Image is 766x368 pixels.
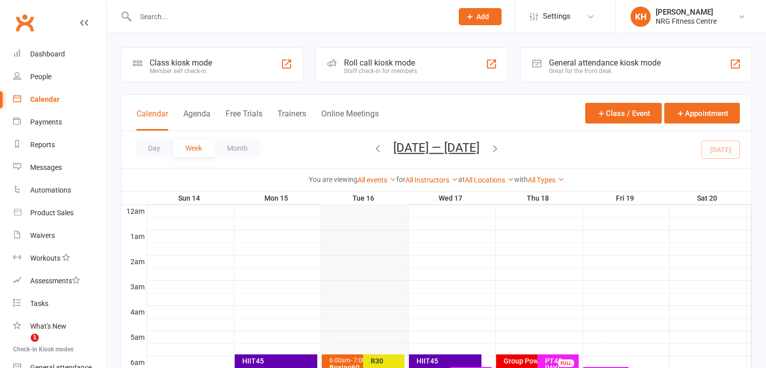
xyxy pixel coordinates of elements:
a: All events [358,176,396,184]
button: Free Trials [226,109,262,131]
a: All Locations [465,176,514,184]
div: Waivers [30,231,55,239]
a: Workouts [13,247,106,270]
th: 3am [121,280,147,293]
th: Sat 20 [669,192,747,205]
div: Calendar [30,95,59,103]
div: General attendance kiosk mode [549,58,661,68]
span: Add [476,13,489,21]
button: Add [459,8,502,25]
a: Tasks [13,292,106,315]
div: Staff check-in for members [344,68,417,75]
input: Search... [132,10,446,24]
div: Payments [30,118,62,126]
th: Mon 15 [234,192,321,205]
th: 1am [121,230,147,242]
strong: You are viewing [309,175,358,183]
button: Agenda [183,109,211,131]
a: Dashboard [13,43,106,66]
a: All Types [528,176,565,184]
th: 4am [121,305,147,318]
a: Messages [13,156,106,179]
div: 6:00am [329,357,392,364]
a: Assessments [13,270,106,292]
a: Waivers [13,224,106,247]
div: NRG Fitness Centre [656,17,717,26]
button: Online Meetings [321,109,379,131]
a: All Instructors [405,176,458,184]
button: Day [135,139,173,157]
a: People [13,66,106,88]
div: Reports [30,141,55,149]
div: HIIT45 [242,357,315,364]
div: Tasks [30,299,48,308]
span: Settings [543,5,571,28]
th: Sun 14 [147,192,234,205]
strong: at [458,175,465,183]
div: Great for the front desk [549,68,661,75]
button: [DATE] — [DATE] [393,141,479,155]
th: Fri 19 [582,192,669,205]
button: Appointment [664,103,740,124]
div: Member self check-in [150,68,212,75]
div: Roll call kiosk mode [344,58,417,68]
button: Week [173,139,215,157]
iframe: Intercom live chat [10,334,34,358]
div: People [30,73,51,81]
th: Wed 17 [408,192,495,205]
th: 12am [121,205,147,217]
a: Automations [13,179,106,202]
div: Dashboard [30,50,65,58]
button: Trainers [277,109,306,131]
span: 1 [31,334,39,342]
th: Tue 16 [321,192,408,205]
div: Class kiosk mode [150,58,212,68]
div: Workouts [30,254,60,262]
div: Messages [30,163,62,171]
a: What's New [13,315,106,338]
a: Calendar [13,88,106,111]
div: R30 [370,357,402,364]
button: Calendar [136,109,168,131]
a: Clubworx [12,10,37,35]
div: FULL [558,359,574,367]
div: Automations [30,186,71,194]
th: 5am [121,331,147,343]
div: What's New [30,322,66,330]
a: Product Sales [13,202,106,224]
div: Group Power (50) [503,357,567,364]
button: Class / Event [585,103,662,124]
span: - 7:00am [351,357,375,364]
div: KH [631,7,651,27]
strong: with [514,175,528,183]
button: Month [215,139,260,157]
th: 2am [121,255,147,268]
div: Assessments [30,277,80,285]
div: Product Sales [30,209,74,217]
strong: for [396,175,405,183]
a: Reports [13,134,106,156]
div: HIIT45 [416,357,479,364]
a: Payments [13,111,106,134]
th: Thu 18 [495,192,582,205]
div: [PERSON_NAME] [656,8,717,17]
